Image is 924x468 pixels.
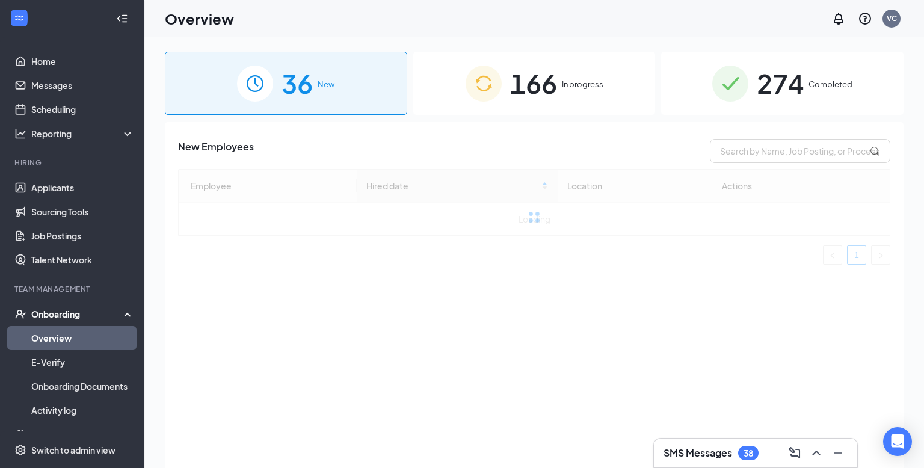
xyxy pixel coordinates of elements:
[785,443,804,463] button: ComposeMessage
[14,308,26,320] svg: UserCheck
[510,63,557,104] span: 166
[14,284,132,294] div: Team Management
[318,78,334,90] span: New
[807,443,826,463] button: ChevronUp
[31,308,124,320] div: Onboarding
[282,63,313,104] span: 36
[31,128,135,140] div: Reporting
[14,444,26,456] svg: Settings
[31,444,115,456] div: Switch to admin view
[744,448,753,458] div: 38
[31,176,134,200] a: Applicants
[31,422,134,446] a: Team
[31,326,134,350] a: Overview
[14,158,132,168] div: Hiring
[808,78,852,90] span: Completed
[116,13,128,25] svg: Collapse
[31,73,134,97] a: Messages
[31,49,134,73] a: Home
[757,63,804,104] span: 274
[831,11,846,26] svg: Notifications
[14,128,26,140] svg: Analysis
[31,97,134,122] a: Scheduling
[831,446,845,460] svg: Minimize
[710,139,890,163] input: Search by Name, Job Posting, or Process
[31,398,134,422] a: Activity log
[31,224,134,248] a: Job Postings
[883,427,912,456] div: Open Intercom Messenger
[787,446,802,460] svg: ComposeMessage
[178,139,254,163] span: New Employees
[13,12,25,24] svg: WorkstreamLogo
[31,374,134,398] a: Onboarding Documents
[664,446,732,460] h3: SMS Messages
[31,248,134,272] a: Talent Network
[858,11,872,26] svg: QuestionInfo
[562,78,603,90] span: In progress
[165,8,234,29] h1: Overview
[828,443,848,463] button: Minimize
[887,13,897,23] div: VC
[31,200,134,224] a: Sourcing Tools
[809,446,824,460] svg: ChevronUp
[31,350,134,374] a: E-Verify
